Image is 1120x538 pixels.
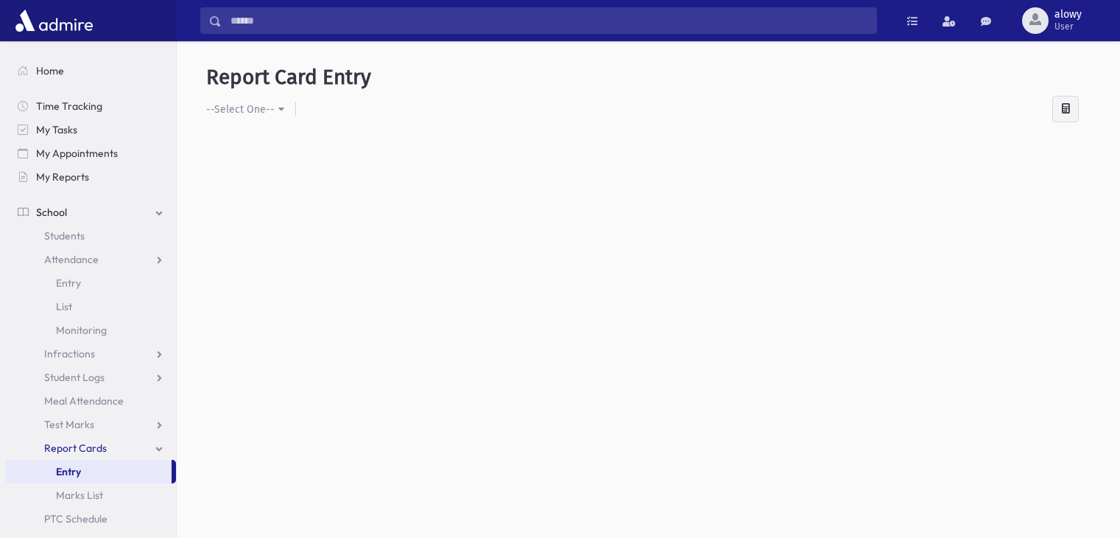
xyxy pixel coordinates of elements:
[56,489,103,502] span: Marks List
[1052,96,1079,122] div: Calculate Averages
[44,347,95,360] span: Infractions
[6,389,176,413] a: Meal Attendance
[36,123,77,136] span: My Tasks
[36,99,102,113] span: Time Tracking
[44,512,108,525] span: PTC Schedule
[6,118,176,142] a: My Tasks
[6,318,176,342] a: Monitoring
[6,165,176,189] a: My Reports
[44,394,124,408] span: Meal Attendance
[6,59,176,83] a: Home
[1054,21,1082,32] span: User
[206,65,1091,90] h5: Report Card Entry
[206,96,295,122] button: --Select One--
[1054,9,1082,21] span: alowy
[6,460,172,483] a: Entry
[44,418,94,431] span: Test Marks
[44,253,99,266] span: Attendance
[56,300,72,313] span: List
[6,142,176,165] a: My Appointments
[6,271,176,295] a: Entry
[6,507,176,531] a: PTC Schedule
[222,7,876,34] input: Search
[6,295,176,318] a: List
[44,371,105,384] span: Student Logs
[56,465,81,478] span: Entry
[12,6,96,35] img: AdmirePro
[44,441,107,455] span: Report Cards
[6,436,176,460] a: Report Cards
[36,170,89,184] span: My Reports
[6,224,176,248] a: Students
[6,483,176,507] a: Marks List
[6,94,176,118] a: Time Tracking
[6,413,176,436] a: Test Marks
[6,366,176,389] a: Student Logs
[206,102,275,117] div: --Select One--
[36,147,118,160] span: My Appointments
[36,64,64,77] span: Home
[44,229,85,242] span: Students
[6,200,176,224] a: School
[6,248,176,271] a: Attendance
[56,276,81,290] span: Entry
[6,342,176,366] a: Infractions
[36,206,67,219] span: School
[56,324,107,337] span: Monitoring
